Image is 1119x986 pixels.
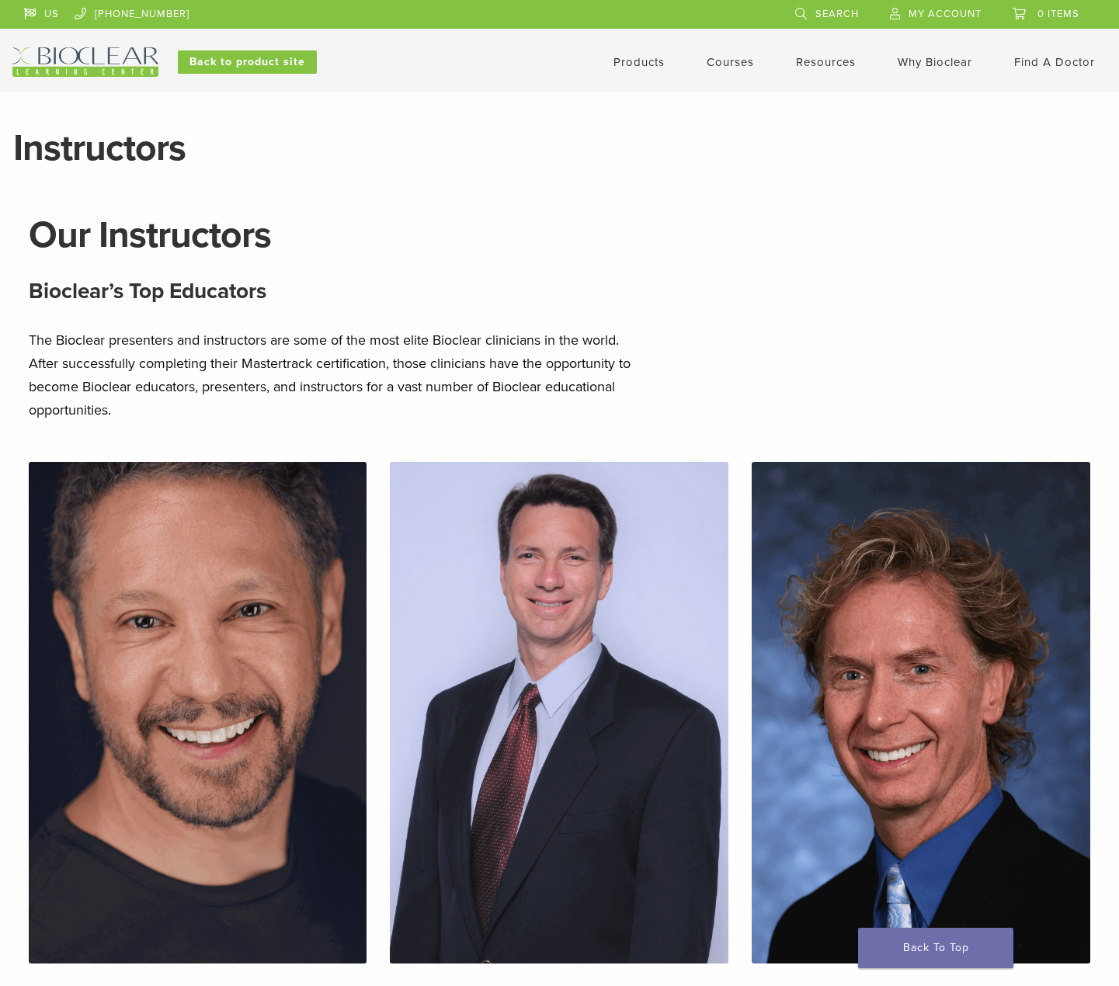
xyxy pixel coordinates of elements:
span: Search [815,8,859,20]
a: Products [613,55,665,69]
span: My Account [909,8,982,20]
a: Find A Doctor [1014,55,1095,69]
span: 0 items [1037,8,1079,20]
p: The Bioclear presenters and instructors are some of the most elite Bioclear clinicians in the wor... [29,328,650,422]
h1: Our Instructors [29,217,1091,254]
a: Back to product site [178,50,317,74]
a: Why Bioclear [898,55,972,69]
img: Bioclear [12,47,158,77]
a: Resources [796,55,856,69]
h1: Instructors [13,130,1107,167]
h3: Bioclear’s Top Educators [29,273,1091,310]
a: Courses [707,55,754,69]
a: Back To Top [858,928,1013,968]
